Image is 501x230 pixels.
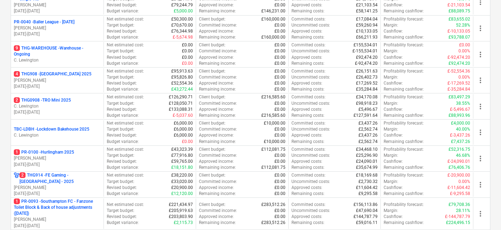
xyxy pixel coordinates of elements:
[449,34,470,40] p: £93,788.07
[447,68,470,74] p: £-52,554.36
[384,172,424,178] p: Profitability forecast :
[14,71,20,77] span: 4
[174,120,193,126] p: £6,000.00
[14,57,101,63] p: C. Lewington
[356,100,378,107] p: £98,918.23
[356,74,378,80] p: £26,402.73
[291,54,322,61] p: Approved costs :
[356,159,378,165] p: £24,090.01
[199,54,234,61] p: Approved income :
[14,71,91,77] p: THG908 - [GEOGRAPHIC_DATA] 2025
[14,97,101,115] div: 2THG0908 -TRO Mini 2025C. Lewington[DATE]-[DATE]
[107,191,139,197] p: Budget variance :
[274,2,285,8] p: £0.00
[291,107,322,113] p: Approved costs :
[449,94,470,100] p: £83,497.29
[14,103,101,109] p: C. Lewington
[459,42,470,48] p: £0.00
[199,2,234,8] p: Approved income :
[291,28,322,34] p: Approved costs :
[14,126,101,138] div: TBC-LDBH -Lockdown Bakehouse 2025C. Lewington
[171,146,193,153] p: £43,323.39
[458,48,470,54] p: 0.00%
[356,68,378,74] p: £26,151.63
[199,80,234,86] p: Approved income :
[358,191,378,197] p: £9,295.58
[14,191,101,197] p: [DATE] - [DATE]
[352,48,378,54] p: £-155,534.01
[291,132,322,138] p: Approved costs :
[199,191,236,197] p: Remaining income :
[14,155,101,161] p: [PERSON_NAME]
[449,16,470,22] p: £83,655.02
[384,80,403,86] p: Cashflow :
[274,185,285,191] p: £0.00
[171,2,193,8] p: £79,244.79
[449,146,470,153] p: £52,316.75
[291,61,324,67] p: Remaining costs :
[384,22,398,28] p: Margin :
[14,172,20,184] div: Project has multi currencies enabled
[169,202,193,208] p: £221,434.97
[274,159,285,165] p: £0.00
[171,86,193,92] p: £43,272.44
[182,54,193,61] p: £0.00
[20,172,101,184] p: THG914 - FE Gaming - [GEOGRAPHIC_DATA] - 2025
[261,94,285,100] p: £216,585.60
[199,74,237,80] p: Committed income :
[447,172,470,178] p: £-20,900.00
[358,132,378,138] p: £3,437.26
[449,61,470,67] p: £92,474.20
[356,86,378,92] p: £35,284.84
[171,172,193,178] p: £38,220.00
[384,94,424,100] p: Profitability forecast :
[384,139,424,145] p: Remaining cashflow :
[171,80,193,86] p: £52,554.36
[14,199,101,229] div: 1PR-0093 -Southampton FC - Fanzone Toilet Block & Back of house adjustments ([DATE])[PERSON_NAME]...
[107,8,139,14] p: Budget variance :
[199,61,236,67] p: Remaining income :
[14,31,101,37] p: [DATE] - [DATE]
[14,84,101,90] p: [DATE] - [DATE]
[199,113,236,119] p: Remaining income :
[384,28,403,34] p: Cashflow :
[14,71,101,89] div: 4THG908 -[GEOGRAPHIC_DATA] 2025[PERSON_NAME][DATE]-[DATE]
[274,22,285,28] p: £0.00
[199,48,237,54] p: Committed income :
[476,50,485,59] span: more_vert
[107,179,134,185] p: Target budget :
[274,74,285,80] p: £0.00
[199,126,237,132] p: Committed income :
[291,94,325,100] p: Committed costs :
[274,42,285,48] p: £0.00
[384,120,424,126] p: Profitability forecast :
[384,179,398,185] p: Margin :
[107,22,134,28] p: Target budget :
[274,179,285,185] p: £0.00
[14,25,101,31] p: [PERSON_NAME]
[107,132,137,138] p: Revised budget :
[107,120,144,126] p: Net estimated cost :
[261,202,285,208] p: £283,512.26
[107,86,139,92] p: Budget variance :
[199,8,236,14] p: Remaining income :
[476,180,485,189] span: more_vert
[14,45,101,57] p: THG-WAREHOUSE - Warehouse - Ongoing
[291,68,325,74] p: Committed costs :
[291,74,330,80] p: Uncommitted costs :
[447,86,470,92] p: £-35,284.84
[356,153,378,159] p: £25,296.90
[107,61,139,67] p: Budget variance :
[107,48,134,54] p: Target budget :
[456,100,470,107] p: 38.55%
[449,113,470,119] p: £88,993.96
[356,16,378,22] p: £17,084.04
[291,165,324,171] p: Remaining costs :
[107,202,144,208] p: Net estimated cost :
[450,191,470,197] p: £-9,295.58
[291,139,324,145] p: Remaining costs :
[199,107,234,113] p: Approved income :
[171,28,193,34] p: £76,344.98
[182,61,193,67] p: £0.00
[199,172,226,178] p: Client budget :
